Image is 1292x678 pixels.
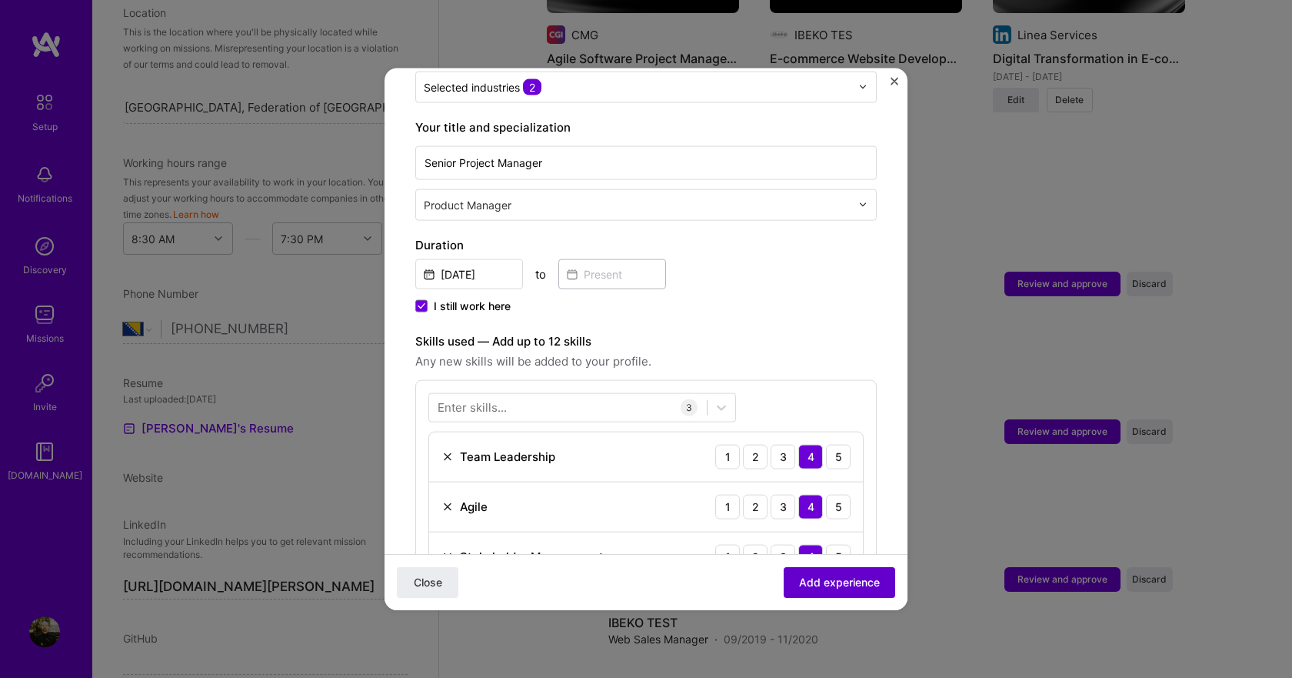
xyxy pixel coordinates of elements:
[715,494,740,519] div: 1
[415,235,877,254] label: Duration
[441,550,454,563] img: Remove
[826,444,851,469] div: 5
[858,200,867,209] img: drop icon
[434,298,511,313] span: I still work here
[397,567,458,598] button: Close
[715,544,740,569] div: 1
[771,494,795,519] div: 3
[415,332,877,350] label: Skills used — Add up to 12 skills
[798,444,823,469] div: 4
[558,259,666,289] input: Present
[441,450,454,463] img: Remove
[414,575,442,590] span: Close
[858,82,867,92] img: drop icon
[441,500,454,513] img: Remove
[891,77,898,93] button: Close
[460,549,604,565] div: Stakeholder Management
[743,444,768,469] div: 2
[523,78,541,95] span: 2
[415,118,877,136] label: Your title and specialization
[784,567,895,598] button: Add experience
[460,449,555,465] div: Team Leadership
[415,145,877,179] input: Role name
[743,494,768,519] div: 2
[826,544,851,569] div: 5
[799,575,880,590] span: Add experience
[771,544,795,569] div: 3
[424,78,541,95] div: Selected industries
[438,399,507,416] div: Enter skills...
[415,352,877,370] span: Any new skills will be added to your profile.
[415,259,523,289] input: Date
[460,499,488,515] div: Agile
[771,444,795,469] div: 3
[743,544,768,569] div: 2
[798,544,823,569] div: 4
[681,399,698,416] div: 3
[715,444,740,469] div: 1
[535,266,546,282] div: to
[826,494,851,519] div: 5
[798,494,823,519] div: 4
